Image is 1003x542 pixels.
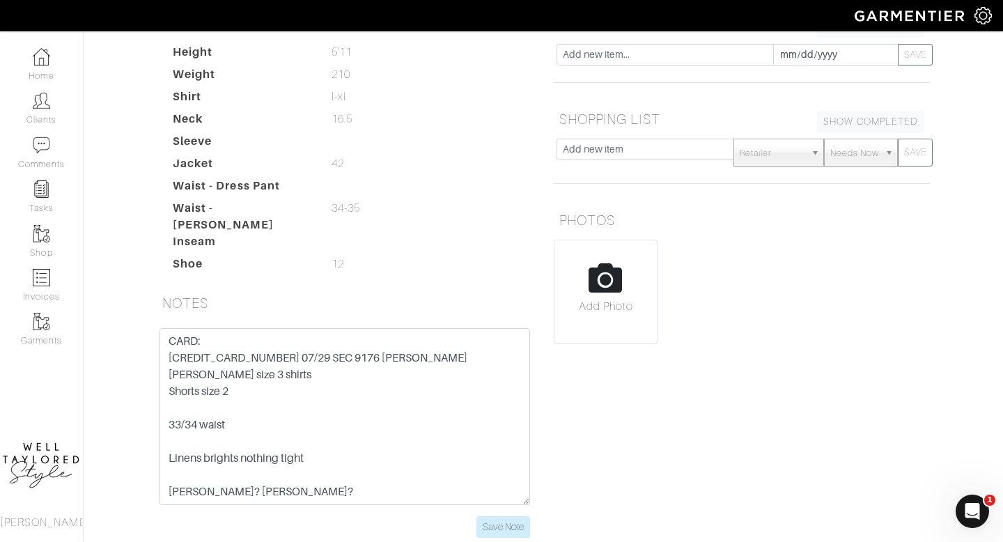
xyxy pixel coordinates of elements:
[830,139,879,167] span: Needs Now
[162,88,321,111] dt: Shirt
[162,66,321,88] dt: Weight
[332,66,350,83] span: 210
[33,92,50,109] img: clients-icon-6bae9207a08558b7cb47a8932f037763ab4055f8c8b6bfacd5dc20c3e0201464.png
[160,328,530,505] textarea: CARD: [CREDIT_CARD_NUMBER] 07/29 SEC 9176 [PERSON_NAME] [PERSON_NAME] size 3 shirts Shorts size 2...
[898,44,933,65] button: SAVE
[332,88,346,105] span: l-xl
[162,256,321,278] dt: Shoe
[974,7,992,24] img: gear-icon-white-bd11855cb880d31180b6d7d6211b90ccbf57a29d726f0c71d8c61bd08dd39cc2.png
[848,3,974,28] img: garmentier-logo-header-white-b43fb05a5012e4ada735d5af1a66efaba907eab6374d6393d1fbf88cb4ef424d.png
[332,111,352,127] span: 16.5
[898,139,933,167] button: SAVE
[332,200,360,217] span: 34-35
[162,111,321,133] dt: Neck
[557,44,774,65] input: Add new item...
[33,225,50,242] img: garments-icon-b7da505a4dc4fd61783c78ac3ca0ef83fa9d6f193b1c9dc38574b1d14d53ca28.png
[162,155,321,178] dt: Jacket
[956,495,989,528] iframe: Intercom live chat
[332,256,344,272] span: 12
[476,516,530,538] input: Save Note
[554,105,930,133] h5: SHOPPING LIST
[740,139,805,167] span: Retailer
[162,200,321,233] dt: Waist - [PERSON_NAME]
[33,313,50,330] img: garments-icon-b7da505a4dc4fd61783c78ac3ca0ef83fa9d6f193b1c9dc38574b1d14d53ca28.png
[557,139,734,160] input: Add new item
[33,137,50,154] img: comment-icon-a0a6a9ef722e966f86d9cbdc48e553b5cf19dbc54f86b18d962a5391bc8f6eb6.png
[33,269,50,286] img: orders-icon-0abe47150d42831381b5fb84f609e132dff9fe21cb692f30cb5eec754e2cba89.png
[984,495,995,506] span: 1
[162,233,321,256] dt: Inseam
[162,44,321,66] dt: Height
[162,133,321,155] dt: Sleeve
[162,178,321,200] dt: Waist - Dress Pant
[817,111,924,132] a: SHOW COMPLETED
[33,180,50,198] img: reminder-icon-8004d30b9f0a5d33ae49ab947aed9ed385cf756f9e5892f1edd6e32f2345188e.png
[157,289,533,317] h5: NOTES
[332,155,344,172] span: 42
[332,44,352,61] span: 5'11
[33,48,50,65] img: dashboard-icon-dbcd8f5a0b271acd01030246c82b418ddd0df26cd7fceb0bd07c9910d44c42f6.png
[554,206,930,234] h5: PHOTOS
